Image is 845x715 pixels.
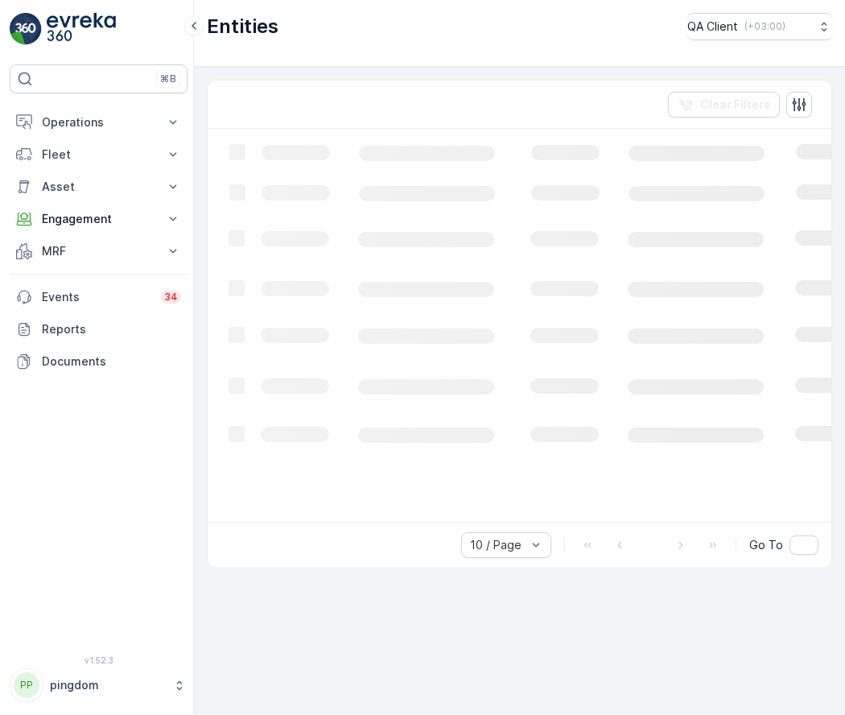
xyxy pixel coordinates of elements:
div: PP [14,672,39,698]
p: Asset [42,179,155,195]
p: Fleet [42,147,155,163]
button: Asset [10,171,188,203]
p: 34 [164,291,178,304]
p: ⌘B [160,72,176,85]
button: PPpingdom [10,668,188,702]
p: MRF [42,243,155,259]
img: logo [10,13,42,45]
p: pingdom [50,677,165,693]
a: Documents [10,345,188,378]
button: Fleet [10,138,188,171]
p: Events [42,289,151,305]
button: Operations [10,106,188,138]
button: MRF [10,235,188,267]
p: Reports [42,321,181,337]
p: Entities [207,14,278,39]
img: logo_light-DOdMpM7g.png [47,13,116,45]
span: v 1.52.3 [10,655,188,665]
a: Events34 [10,281,188,313]
a: Reports [10,313,188,345]
p: QA Client [687,19,738,35]
p: Documents [42,353,181,370]
span: Go To [749,537,783,553]
p: Engagement [42,211,155,227]
p: ( +03:00 ) [744,20,785,33]
button: Engagement [10,203,188,235]
p: Clear Filters [700,97,770,113]
p: Operations [42,114,155,130]
button: Clear Filters [668,92,780,118]
button: QA Client(+03:00) [687,13,832,40]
